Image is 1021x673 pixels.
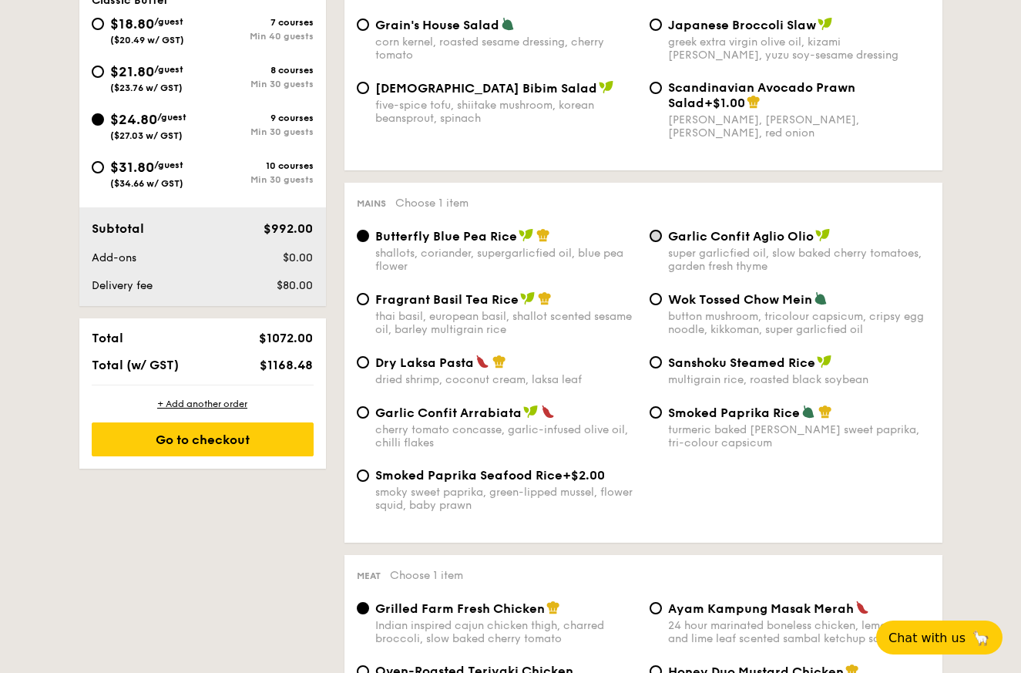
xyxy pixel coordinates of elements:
div: greek extra virgin olive oil, kizami [PERSON_NAME], yuzu soy-sesame dressing [668,35,930,62]
img: icon-vegan.f8ff3823.svg [818,17,833,31]
span: Wok Tossed Chow Mein [668,292,812,307]
span: Garlic Confit Aglio Olio [668,229,814,244]
span: Total (w/ GST) [92,358,179,372]
span: Sanshoku Steamed Rice [668,355,815,370]
span: +$2.00 [563,468,605,483]
span: $1072.00 [259,331,313,345]
span: +$1.00 [704,96,745,110]
img: icon-vegan.f8ff3823.svg [817,355,832,368]
input: Smoked Paprika Seafood Rice+$2.00smoky sweet paprika, green-lipped mussel, flower squid, baby prawn [357,469,369,482]
input: Fragrant Basil Tea Ricethai basil, european basil, shallot scented sesame oil, barley multigrain ... [357,293,369,305]
input: Smoked Paprika Riceturmeric baked [PERSON_NAME] sweet paprika, tri-colour capsicum [650,406,662,419]
input: Dry Laksa Pastadried shrimp, coconut cream, laksa leaf [357,356,369,368]
span: Grilled Farm Fresh Chicken [375,601,545,616]
div: cherry tomato concasse, garlic-infused olive oil, chilli flakes [375,423,637,449]
div: 9 courses [203,113,314,123]
div: corn kernel, roasted sesame dressing, cherry tomato [375,35,637,62]
input: Sanshoku Steamed Ricemultigrain rice, roasted black soybean [650,356,662,368]
span: $21.80 [110,63,154,80]
span: Dry Laksa Pasta [375,355,474,370]
span: Choose 1 item [395,197,469,210]
span: Fragrant Basil Tea Rice [375,292,519,307]
div: thai basil, european basil, shallot scented sesame oil, barley multigrain rice [375,310,637,336]
div: 8 courses [203,65,314,76]
span: Ayam Kampung Masak Merah [668,601,854,616]
div: multigrain rice, roasted black soybean [668,373,930,386]
div: [PERSON_NAME], [PERSON_NAME], [PERSON_NAME], red onion [668,113,930,140]
div: shallots, coriander, supergarlicfied oil, blue pea flower [375,247,637,273]
span: $80.00 [277,279,313,292]
input: Ayam Kampung Masak Merah24 hour marinated boneless chicken, lemongrass and lime leaf scented samb... [650,602,662,614]
span: Smoked Paprika Rice [668,405,800,420]
div: smoky sweet paprika, green-lipped mussel, flower squid, baby prawn [375,486,637,512]
span: Grain's House Salad [375,18,499,32]
div: dried shrimp, coconut cream, laksa leaf [375,373,637,386]
input: Japanese Broccoli Slawgreek extra virgin olive oil, kizami [PERSON_NAME], yuzu soy-sesame dressing [650,19,662,31]
span: 🦙 [972,629,990,647]
div: 7 courses [203,17,314,28]
img: icon-vegan.f8ff3823.svg [523,405,539,419]
span: Choose 1 item [390,569,463,582]
span: $24.80 [110,111,157,128]
span: /guest [157,112,186,123]
span: $18.80 [110,15,154,32]
span: $1168.48 [260,358,313,372]
span: $31.80 [110,159,154,176]
div: Indian inspired cajun chicken thigh, charred broccoli, slow baked cherry tomato [375,619,637,645]
img: icon-spicy.37a8142b.svg [475,355,489,368]
input: Grain's House Saladcorn kernel, roasted sesame dressing, cherry tomato [357,19,369,31]
span: $992.00 [264,221,313,236]
input: Butterfly Blue Pea Riceshallots, coriander, supergarlicfied oil, blue pea flower [357,230,369,242]
input: $21.80/guest($23.76 w/ GST)8 coursesMin 30 guests [92,66,104,78]
span: [DEMOGRAPHIC_DATA] Bibim Salad [375,81,597,96]
input: Wok Tossed Chow Meinbutton mushroom, tricolour capsicum, cripsy egg noodle, kikkoman, super garli... [650,293,662,305]
span: Smoked Paprika Seafood Rice [375,468,563,483]
input: Scandinavian Avocado Prawn Salad+$1.00[PERSON_NAME], [PERSON_NAME], [PERSON_NAME], red onion [650,82,662,94]
span: Garlic Confit Arrabiata [375,405,522,420]
img: icon-vegetarian.fe4039eb.svg [814,291,828,305]
input: [DEMOGRAPHIC_DATA] Bibim Saladfive-spice tofu, shiitake mushroom, korean beansprout, spinach [357,82,369,94]
span: /guest [154,16,183,27]
div: button mushroom, tricolour capsicum, cripsy egg noodle, kikkoman, super garlicfied oil [668,310,930,336]
div: Min 30 guests [203,79,314,89]
span: /guest [154,64,183,75]
img: icon-vegan.f8ff3823.svg [520,291,536,305]
img: icon-vegan.f8ff3823.svg [815,228,831,242]
div: 24 hour marinated boneless chicken, lemongrass and lime leaf scented sambal ketchup sauce [668,619,930,645]
img: icon-vegan.f8ff3823.svg [599,80,614,94]
span: $0.00 [283,251,313,264]
div: Min 30 guests [203,174,314,185]
div: five-spice tofu, shiitake mushroom, korean beansprout, spinach [375,99,637,125]
span: Scandinavian Avocado Prawn Salad [668,80,855,110]
button: Chat with us🦙 [876,621,1003,654]
span: Subtotal [92,221,144,236]
input: $31.80/guest($34.66 w/ GST)10 coursesMin 30 guests [92,161,104,173]
img: icon-chef-hat.a58ddaea.svg [747,95,761,109]
div: turmeric baked [PERSON_NAME] sweet paprika, tri-colour capsicum [668,423,930,449]
span: Butterfly Blue Pea Rice [375,229,517,244]
span: Chat with us [888,631,966,645]
span: Japanese Broccoli Slaw [668,18,816,32]
span: /guest [154,160,183,170]
span: Total [92,331,123,345]
div: super garlicfied oil, slow baked cherry tomatoes, garden fresh thyme [668,247,930,273]
span: ($34.66 w/ GST) [110,178,183,189]
img: icon-vegetarian.fe4039eb.svg [501,17,515,31]
img: icon-spicy.37a8142b.svg [855,601,869,614]
div: 10 courses [203,160,314,171]
input: $18.80/guest($20.49 w/ GST)7 coursesMin 40 guests [92,18,104,30]
input: $24.80/guest($27.03 w/ GST)9 coursesMin 30 guests [92,113,104,126]
div: Min 40 guests [203,31,314,42]
input: Garlic Confit Aglio Oliosuper garlicfied oil, slow baked cherry tomatoes, garden fresh thyme [650,230,662,242]
img: icon-vegan.f8ff3823.svg [519,228,534,242]
img: icon-chef-hat.a58ddaea.svg [536,228,550,242]
div: Go to checkout [92,422,314,456]
span: Delivery fee [92,279,153,292]
img: icon-chef-hat.a58ddaea.svg [538,291,552,305]
span: ($27.03 w/ GST) [110,130,183,141]
div: + Add another order [92,398,314,410]
span: Add-ons [92,251,136,264]
img: icon-chef-hat.a58ddaea.svg [492,355,506,368]
span: Meat [357,570,381,581]
img: icon-vegetarian.fe4039eb.svg [801,405,815,419]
